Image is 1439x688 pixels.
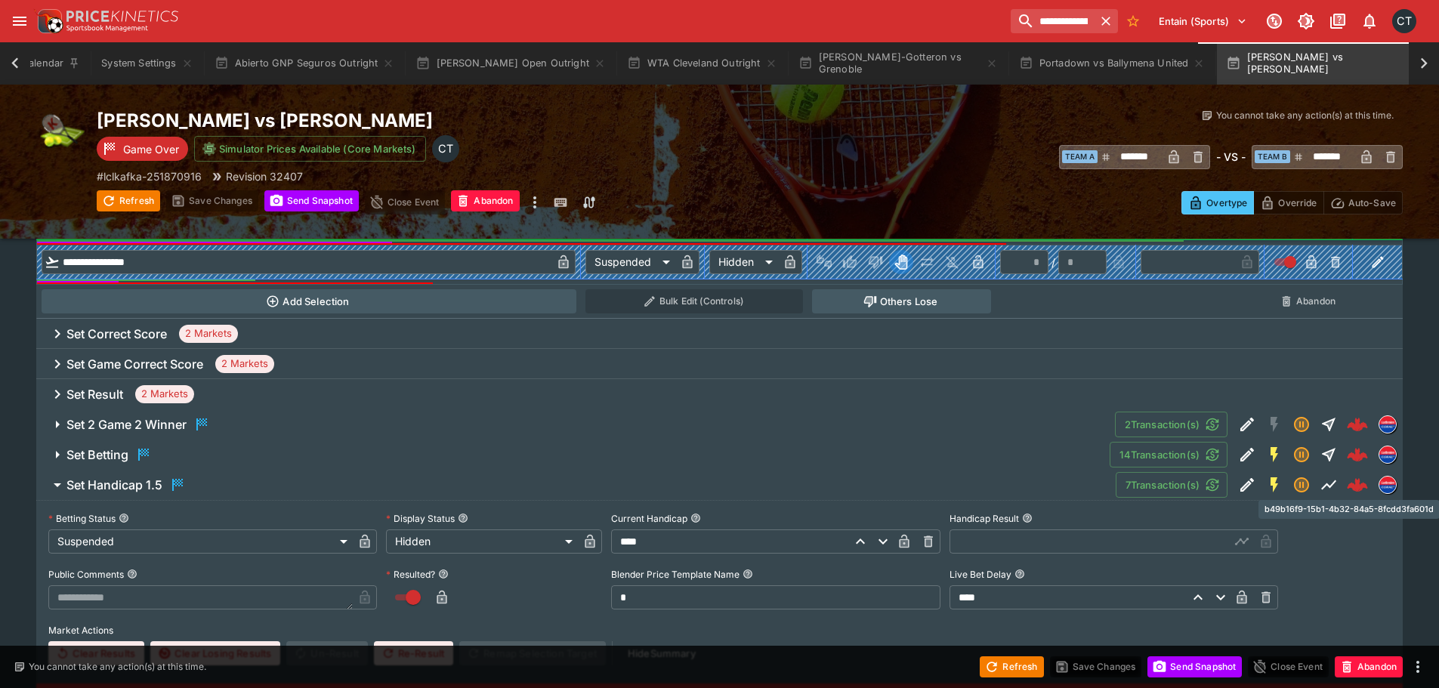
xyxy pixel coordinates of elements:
[1051,255,1055,270] div: /
[1335,658,1403,673] span: Mark an event as closed and abandoned.
[48,568,124,581] p: Public Comments
[215,356,274,372] span: 2 Markets
[1347,474,1368,495] img: logo-cerberus--red.svg
[36,470,1116,500] button: Set Handicap 1.5
[1292,415,1311,433] svg: Suspended
[66,11,178,22] img: PriceKinetics
[1022,513,1033,523] button: Handicap Result
[1292,446,1311,464] svg: Suspended
[812,289,991,313] button: Others Lose
[1315,471,1342,498] button: Line
[1347,444,1368,465] div: e998ceb8-f8e6-4a6a-8d01-a7764465def2
[1342,409,1373,440] a: 05f2df24-2e26-4a14-bbe6-c29b4bb959f4
[48,529,353,554] div: Suspended
[1278,195,1317,211] p: Override
[611,512,687,525] p: Current Handicap
[36,109,85,157] img: tennis.png
[1255,150,1290,163] span: Team B
[863,250,888,274] button: Lose
[1261,471,1288,498] button: SGM Enabled
[1347,444,1368,465] img: logo-cerberus--red.svg
[97,168,202,184] p: Copy To Clipboard
[119,513,129,523] button: Betting Status
[1379,477,1396,493] img: lclkafka
[123,141,179,157] p: Game Over
[1234,441,1261,468] button: Edit Detail
[226,168,303,184] p: Revision 32407
[97,190,160,211] button: Refresh
[205,42,404,85] button: Abierto GNP Seguros Outright
[432,135,459,162] div: Cameron Tarver
[709,250,778,274] div: Hidden
[1392,9,1416,33] div: Cameron Tarver
[1292,8,1320,35] button: Toggle light/dark mode
[585,250,675,274] div: Suspended
[150,641,280,665] button: Clear Losing Results
[36,440,1110,470] button: Set Betting
[1261,8,1288,35] button: Connected to PK
[1261,411,1288,438] button: SGM Disabled
[690,513,701,523] button: Current Handicap
[179,326,238,341] span: 2 Markets
[1115,412,1227,437] button: 2Transaction(s)
[1288,471,1315,498] button: Suspended
[1150,9,1256,33] button: Select Tenant
[127,569,137,579] button: Public Comments
[1324,8,1351,35] button: Documentation
[812,250,836,274] button: Not Set
[618,42,786,85] button: WTA Cleveland Outright
[406,42,615,85] button: [PERSON_NAME] Open Outright
[1347,414,1368,435] div: 05f2df24-2e26-4a14-bbe6-c29b4bb959f4
[838,250,862,274] button: Win
[1315,411,1342,438] button: Straight
[42,289,576,313] button: Add Selection
[1062,150,1098,163] span: Team A
[950,568,1011,581] p: Live Bet Delay
[374,641,453,665] button: Re-Result
[1269,289,1348,313] button: Abandon
[451,190,519,211] button: Abandon
[48,641,144,665] button: Clear Results
[1010,42,1215,85] button: Portadown vs Ballymena United
[97,109,750,132] h2: Copy To Clipboard
[526,190,544,214] button: more
[1356,8,1383,35] button: Notifications
[1234,411,1261,438] button: Edit Detail
[1323,191,1403,214] button: Auto-Save
[66,25,148,32] img: Sportsbook Management
[1342,440,1373,470] a: e998ceb8-f8e6-4a6a-8d01-a7764465def2
[264,190,359,211] button: Send Snapshot
[1011,9,1094,33] input: search
[789,42,1007,85] button: [PERSON_NAME]-Gotteron vs Grenoble
[48,512,116,525] p: Betting Status
[1288,411,1315,438] button: Suspended
[1388,5,1421,38] button: Cameron Tarver
[48,619,1391,641] label: Market Actions
[286,641,367,665] span: Un-Result
[1335,656,1403,677] button: Abandon
[1147,656,1242,677] button: Send Snapshot
[1206,195,1247,211] p: Overtype
[1379,446,1397,464] div: lclkafka
[1181,191,1254,214] button: Overtype
[1253,191,1323,214] button: Override
[386,512,455,525] p: Display Status
[1379,476,1397,494] div: lclkafka
[1014,569,1025,579] button: Live Bet Delay
[66,447,128,463] h6: Set Betting
[940,250,965,274] button: Eliminated In Play
[1347,474,1368,495] div: b49b16f9-15b1-4b32-84a5-8fcdd3fa601d
[29,660,206,674] p: You cannot take any action(s) at this time.
[438,569,449,579] button: Resulted?
[1261,441,1288,468] button: SGM Enabled
[619,641,705,665] button: HideSummary
[1116,472,1227,498] button: 7Transaction(s)
[980,656,1043,677] button: Refresh
[458,513,468,523] button: Display Status
[386,529,578,554] div: Hidden
[1110,442,1227,467] button: 14Transaction(s)
[1379,446,1396,463] img: lclkafka
[1315,441,1342,468] button: Straight
[66,477,162,493] h6: Set Handicap 1.5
